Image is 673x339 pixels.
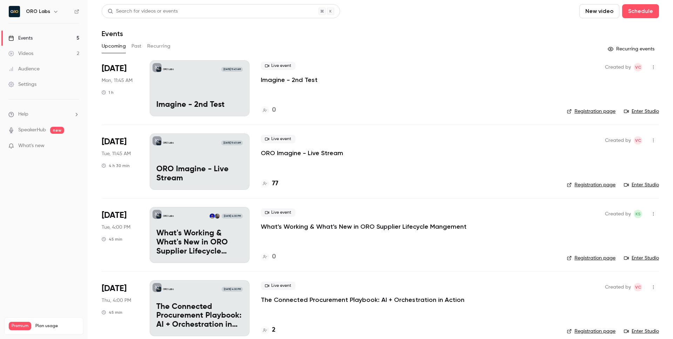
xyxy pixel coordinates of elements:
a: ORO Imagine - Live Stream [261,149,343,157]
span: [DATE] 11:45 AM [221,140,243,145]
span: [DATE] [102,136,127,147]
a: What's Working & What's New in ORO Supplier Lifecycle Mangement [261,222,467,231]
span: Tue, 11:45 AM [102,150,131,157]
h4: 0 [272,105,276,115]
button: Schedule [622,4,659,18]
span: Tue, 4:00 PM [102,224,130,231]
span: Created by [605,210,631,218]
button: New video [579,4,619,18]
span: Created by [605,283,631,291]
a: 77 [261,179,278,188]
p: ORO Imagine - Live Stream [156,165,243,183]
span: Premium [9,322,31,330]
div: Videos [8,50,33,57]
p: ORO Labs [163,288,174,291]
a: Registration page [567,181,616,188]
img: ORO Labs [9,6,20,17]
p: Imagine - 2nd Test [156,101,243,110]
span: Vlad Croitoru [634,136,642,145]
a: Registration page [567,255,616,262]
div: Audience [8,65,40,72]
li: help-dropdown-opener [8,111,79,118]
a: 2 [261,325,276,335]
div: 45 min [102,236,122,242]
p: What's Working & What's New in ORO Supplier Lifecycle Mangement [156,229,243,256]
span: Created by [605,63,631,71]
div: Oct 7 Tue, 12:45 PM (Europe/Amsterdam) [102,133,138,189]
span: Vlad Croitoru [634,283,642,291]
span: Live event [261,208,295,217]
div: Oct 16 Thu, 11:00 AM (America/Detroit) [102,280,138,336]
div: 4 h 30 min [102,163,130,168]
h1: Events [102,29,123,38]
span: [DATE] [102,63,127,74]
span: Kelli Stanley [634,210,642,218]
span: [DATE] 4:00 PM [222,214,243,219]
p: ORO Labs [163,68,174,71]
span: Live event [261,282,295,290]
div: Search for videos or events [108,8,178,15]
p: The Connected Procurement Playbook: AI + Orchestration in Action [156,303,243,330]
h6: ORO Labs [26,8,50,15]
h4: 0 [272,252,276,262]
span: VC [635,283,641,291]
a: 0 [261,252,276,262]
div: Oct 14 Tue, 10:00 AM (America/Chicago) [102,207,138,263]
span: Mon, 11:45 AM [102,77,132,84]
div: Events [8,35,33,42]
span: Vlad Croitoru [634,63,642,71]
span: VC [635,63,641,71]
button: Recurring [147,41,171,52]
span: Help [18,111,28,118]
img: Kelli Stanley [215,214,220,219]
a: Enter Studio [624,181,659,188]
span: VC [635,136,641,145]
a: Enter Studio [624,108,659,115]
a: Enter Studio [624,255,659,262]
span: What's new [18,142,45,150]
p: ORO Labs [163,214,174,218]
img: Hrishi Kaikini [210,214,215,219]
span: [DATE] [102,210,127,221]
h4: 77 [272,179,278,188]
a: Registration page [567,108,616,115]
span: [DATE] 11:45 AM [221,67,243,72]
span: new [50,127,64,134]
h4: 2 [272,325,276,335]
button: Past [131,41,142,52]
div: 45 min [102,310,122,315]
a: ORO Imagine - Live StreamORO Labs[DATE] 11:45 AMORO Imagine - Live Stream [150,133,250,189]
button: Recurring events [605,43,659,55]
a: Imagine - 2nd Test [261,76,318,84]
span: KS [635,210,641,218]
a: Registration page [567,328,616,335]
span: Created by [605,136,631,145]
a: Imagine - 2nd TestORO Labs[DATE] 11:45 AMImagine - 2nd Test [150,60,250,116]
span: Thu, 4:00 PM [102,297,131,304]
span: [DATE] 4:00 PM [222,287,243,292]
iframe: Noticeable Trigger [71,143,79,149]
span: [DATE] [102,283,127,294]
a: What's Working & What's New in ORO Supplier Lifecycle MangementORO LabsKelli StanleyHrishi Kaikin... [150,207,250,263]
button: Upcoming [102,41,126,52]
a: The Connected Procurement Playbook: AI + Orchestration in ActionORO Labs[DATE] 4:00 PMThe Connect... [150,280,250,336]
a: 0 [261,105,276,115]
span: Live event [261,62,295,70]
a: SpeakerHub [18,126,46,134]
a: Enter Studio [624,328,659,335]
div: Oct 6 Mon, 11:45 AM (Europe/London) [102,60,138,116]
a: The Connected Procurement Playbook: AI + Orchestration in Action [261,296,464,304]
div: Settings [8,81,36,88]
span: Plan usage [35,323,79,329]
div: 1 h [102,90,114,95]
span: Live event [261,135,295,143]
p: ORO Labs [163,141,174,145]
